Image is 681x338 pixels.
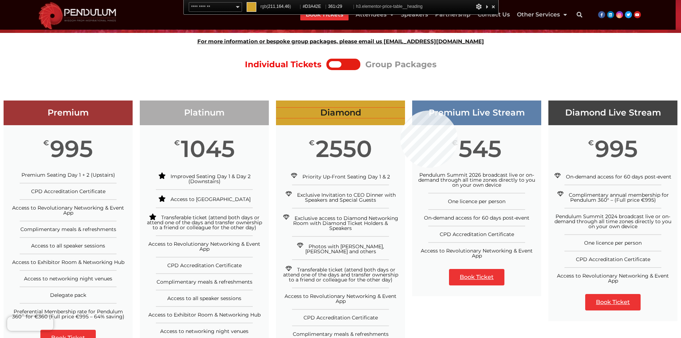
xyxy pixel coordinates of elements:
span: Preferential Membership rate for Pendulum 360˚ for €360 (Full price €995 – 64% saving) [12,308,124,320]
span: Premium Seating Day 1 + 2 (Upstairs) [21,172,115,178]
span: h3 [356,2,423,11]
span: Access to Exhibitor Room & Networking Hub [12,259,124,265]
span: Photos with [PERSON_NAME], [PERSON_NAME] and others [305,243,384,255]
span: CPD Accreditation Certificate [576,256,650,263]
h3: Premium [4,108,133,118]
span: 2550 [316,139,372,158]
span: rgb( , , ) [261,2,298,11]
span: Exclusive access to Diamond Networking Room with Diamond Ticket Holders & Speakers [293,215,398,231]
span: 995 [595,139,638,158]
span: Transferable ticket (attend both days or attend one of the days and transfer ownership to a frien... [283,266,398,283]
span: One licence per person [448,198,505,205]
a: Book Ticket [585,294,641,310]
span: € [588,139,594,147]
span: Access to all speaker sessions [31,243,105,249]
span: Delegate pack [50,292,86,298]
span: Access to Revolutionary Networking & Event App [285,293,396,304]
nav: Menu [300,9,567,20]
span: CPD Accreditation Certificate [440,231,514,237]
a: Contact Us [478,9,510,20]
h3: Platinum [140,108,269,118]
span: 211 [268,4,275,9]
a: Book Tickets [306,9,343,20]
span: 164 [276,4,283,9]
span: 1045 [181,139,235,158]
span: 361 [328,4,335,9]
span: Access to Revolutionary Networking & Event App [148,241,260,252]
span: € [452,139,458,147]
a: Speakers [401,9,428,20]
span: Complimentary annual membership for Pendulum 360° – (Full price €995) [569,192,669,203]
span: On-demand access for 60 days post-event [566,173,671,180]
span: Complimentary meals & refreshments [20,226,116,232]
span: Priority Up-Front Seating Day 1 & 2 [302,173,390,180]
span: Pendulum Summit 2024 broadcast live or on-demand through all time zones directly to you on your o... [554,213,671,230]
span: Transferable ticket (attend both days or attend one of the days and transfer ownership to a frien... [147,214,262,231]
span: #D3A42E [303,2,324,11]
span: Access to Revolutionary Networking & Event App [421,248,533,259]
span: Access to [GEOGRAPHIC_DATA] [171,196,251,202]
span: 545 [459,139,502,158]
strong: For more information or bespoke group packages, please email us [EMAIL_ADDRESS][DOMAIN_NAME] [197,38,484,45]
span: 46 [285,4,290,9]
div: Options [475,2,483,11]
span: .elementor-price-table__heading [361,4,423,9]
span: Access to networking night venues [160,328,248,334]
span: Access to Exhibitor Room & Networking Hub [148,312,261,318]
span: On-demand access for 60 days post-event [424,215,529,221]
a: Book Ticket [449,269,504,285]
div: Group Packages [365,57,436,72]
span: Pendulum Summit 2026 broadcast live or on-demand through all time zones directly to you on your o... [418,172,535,188]
h3: Diamond Live Stream [548,108,677,118]
span: € [174,139,180,147]
div: Collapse This Panel [484,2,490,11]
span: CPD Accreditation Certificate [31,188,105,195]
h3: Premium Live Stream [412,108,541,118]
a: Attendees [356,9,394,20]
span: Access to networking night venues [24,275,112,282]
h3: Diamond [276,108,405,118]
span: Access to all speaker sessions [167,295,241,302]
span: CPD Accreditation Certificate [167,262,242,269]
span: 29 [337,4,342,9]
div: Individual Tickets [245,57,321,72]
span: € [43,139,49,147]
span: | [300,4,301,9]
span: x [328,2,351,11]
span: | [353,4,354,9]
span: CPD Accreditation Certificate [304,314,378,321]
span: One licence per person [584,240,642,246]
span: 995 [50,139,93,158]
span: Complimentary meals & refreshments [293,331,389,337]
a: Partnership [435,9,470,20]
span: Access to Revolutionary Networking & Event App [557,273,669,284]
div: Close and Stop Picking [490,2,497,11]
div: Search [572,8,587,22]
span: | [325,4,326,9]
span: Improved Seating Day 1 & Day 2 (Downstairs) [171,173,251,185]
span: Exclusive Invitation to CEO Dinner with Speakers and Special Guests [297,192,396,203]
span: € [309,139,315,147]
span: Complimentary meals & refreshments [157,279,252,285]
span: Access to Revolutionary Networking & Event App [12,205,124,216]
a: Other Services [517,9,567,20]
